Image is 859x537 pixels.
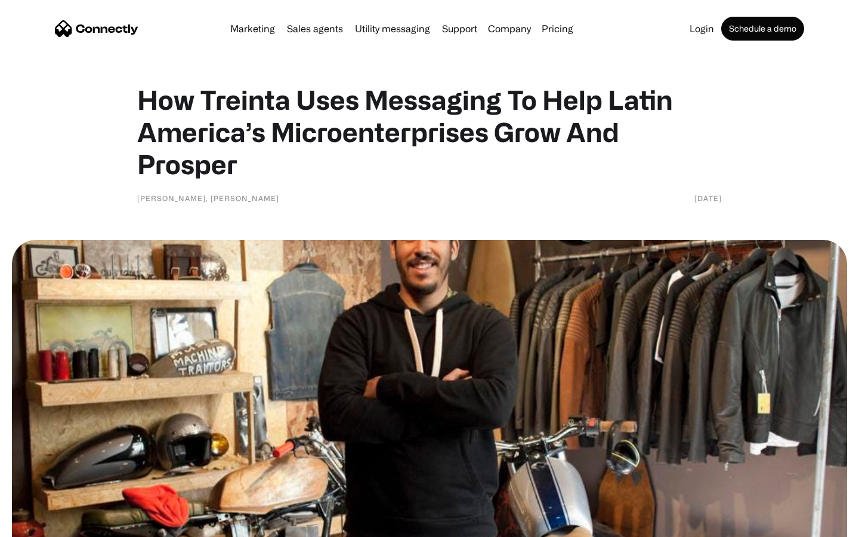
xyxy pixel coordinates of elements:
aside: Language selected: English [12,516,72,533]
div: Company [488,20,531,37]
a: Sales agents [282,24,348,33]
a: Support [437,24,482,33]
a: Schedule a demo [721,17,804,41]
a: Pricing [537,24,578,33]
div: Company [484,20,534,37]
a: home [55,20,138,38]
a: Marketing [225,24,280,33]
h1: How Treinta Uses Messaging To Help Latin America’s Microenterprises Grow And Prosper [137,84,722,180]
div: [PERSON_NAME], [PERSON_NAME] [137,192,279,204]
a: Utility messaging [350,24,435,33]
a: Login [685,24,719,33]
ul: Language list [24,516,72,533]
div: [DATE] [694,192,722,204]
